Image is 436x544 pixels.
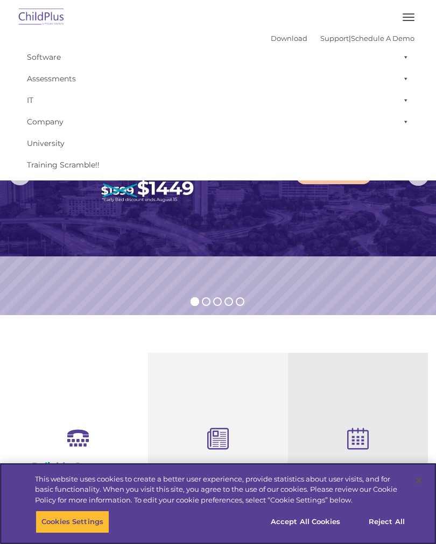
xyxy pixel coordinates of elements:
a: Schedule A Demo [351,34,414,43]
a: Support [320,34,349,43]
button: Accept All Cookies [265,511,346,533]
a: University [22,132,414,154]
a: Download [271,34,307,43]
button: Reject All [353,511,420,533]
h4: Child Development Assessments in ChildPlus [156,462,280,498]
h4: Free Regional Meetings [296,462,420,474]
button: Close [407,469,431,492]
a: IT [22,89,414,111]
font: | [271,34,414,43]
img: ChildPlus by Procare Solutions [16,5,67,30]
h4: Reliable Customer Support [16,461,140,484]
a: Software [22,46,414,68]
a: Assessments [22,68,414,89]
a: Company [22,111,414,132]
button: Cookies Settings [36,511,109,533]
div: This website uses cookies to create a better user experience, provide statistics about user visit... [35,474,406,506]
a: Training Scramble!! [22,154,414,176]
